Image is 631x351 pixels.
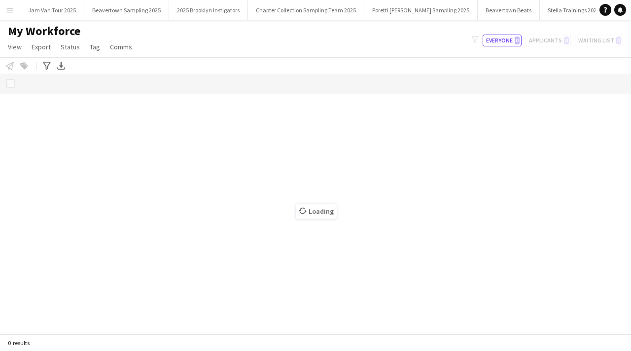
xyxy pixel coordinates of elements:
a: Tag [86,40,104,53]
button: Poretti [PERSON_NAME] Sampling 2025 [364,0,478,20]
button: Everyone0 [483,35,522,46]
button: Chapter Collection Sampling Team 2025 [248,0,364,20]
span: Export [32,42,51,51]
span: My Workforce [8,24,80,39]
app-action-btn: Export XLSX [55,60,67,72]
button: Beavertown Beats [478,0,540,20]
span: Comms [110,42,132,51]
app-action-btn: Advanced filters [41,60,53,72]
span: View [8,42,22,51]
span: Status [61,42,80,51]
a: Status [57,40,84,53]
a: Comms [106,40,136,53]
span: Loading [296,204,337,219]
button: Stella Trainings 2025 [540,0,608,20]
button: Jam Van Tour 2025 [20,0,84,20]
a: Export [28,40,55,53]
button: Beavertown Sampling 2025 [84,0,169,20]
button: 2025 Brooklyn Instigators [169,0,248,20]
a: View [4,40,26,53]
span: 0 [515,37,520,44]
span: Tag [90,42,100,51]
